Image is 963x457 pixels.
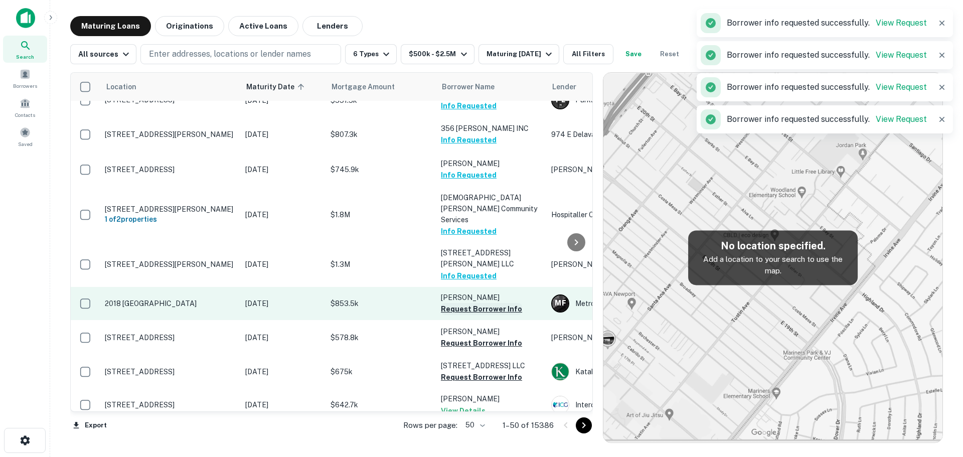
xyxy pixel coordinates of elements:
div: Contacts [3,94,47,121]
p: [DATE] [245,209,320,220]
a: View Request [876,82,927,92]
p: Borrower info requested successfully. [727,49,927,61]
p: $1.8M [331,209,431,220]
p: $853.5k [331,298,431,309]
p: [STREET_ADDRESS][PERSON_NAME] [105,205,235,214]
p: $675k [331,366,431,377]
p: Borrower info requested successfully. [727,17,927,29]
button: View Details [441,405,486,417]
div: All sources [78,48,132,60]
button: 6 Types [345,44,397,64]
p: [PERSON_NAME] [551,259,702,270]
p: [STREET_ADDRESS] [105,367,235,376]
p: [DATE] [245,332,320,343]
h6: 1 of 2 properties [105,214,235,225]
button: Enter addresses, locations or lender names [140,44,341,64]
a: View Request [876,18,927,28]
span: Borrower Name [442,81,495,93]
p: [PERSON_NAME] [441,292,541,303]
span: Search [16,53,34,61]
button: Active Loans [228,16,298,36]
button: Export [70,418,109,433]
p: [DATE] [245,259,320,270]
p: $642.7k [331,399,431,410]
p: [DEMOGRAPHIC_DATA][PERSON_NAME] Community Services [441,192,541,225]
button: Info Requested [441,134,497,146]
a: View Request [876,114,927,124]
p: 356 [PERSON_NAME] INC [441,123,541,134]
button: Info Requested [441,100,497,112]
button: Info Requested [441,225,497,237]
button: Request Borrower Info [441,371,522,383]
div: Intercontinental Capital Group [551,396,702,414]
img: picture [552,396,569,413]
button: Maturing [DATE] [478,44,559,64]
p: [PERSON_NAME] [441,393,541,404]
div: Maturing [DATE] [487,48,555,60]
p: 2018 [GEOGRAPHIC_DATA] [105,299,235,308]
div: Katahdin Trust [551,363,702,381]
p: [DATE] [245,129,320,140]
button: All sources [70,44,136,64]
button: Reset [654,44,686,64]
span: Borrowers [13,82,37,90]
p: [STREET_ADDRESS][PERSON_NAME] [105,130,235,139]
th: Lender [546,73,707,101]
button: Save your search to get updates of matches that match your search criteria. [617,44,650,64]
p: [PERSON_NAME] [551,332,702,343]
a: View Request [876,50,927,60]
a: Search [3,36,47,63]
span: Location [106,81,136,93]
p: [DATE] [245,298,320,309]
img: map-placeholder.webp [603,73,942,442]
p: [STREET_ADDRESS] [105,165,235,174]
p: Hospitaller Order Of ST [PERSON_NAME] O [551,209,702,220]
span: Maturity Date [246,81,307,93]
button: Maturing Loans [70,16,151,36]
button: Request Borrower Info [441,303,522,315]
p: [PERSON_NAME] [441,326,541,337]
button: Go to next page [576,417,592,433]
p: [STREET_ADDRESS][PERSON_NAME] [105,260,235,269]
p: 1–50 of 15386 [503,419,554,431]
a: Saved [3,123,47,150]
th: Location [100,73,240,101]
th: Mortgage Amount [326,73,436,101]
span: Saved [18,140,33,148]
button: Info Requested [441,169,497,181]
p: [DATE] [245,366,320,377]
p: Add a location to your search to use the map. [696,253,850,277]
img: capitalize-icon.png [16,8,35,28]
p: [STREET_ADDRESS][PERSON_NAME] LLC [441,247,541,269]
p: Borrower info requested successfully. [727,81,927,93]
button: $500k - $2.5M [401,44,474,64]
button: Lenders [302,16,363,36]
p: Enter addresses, locations or lender names [149,48,311,60]
a: Borrowers [3,65,47,92]
button: All Filters [563,44,613,64]
div: Metro Financial Services [551,294,702,313]
h5: No location specified. [696,238,850,253]
img: picture [552,363,569,380]
p: [DATE] [245,164,320,175]
button: Info Requested [441,270,497,282]
button: Originations [155,16,224,36]
iframe: Chat Widget [913,377,963,425]
span: Mortgage Amount [332,81,408,93]
p: [STREET_ADDRESS] LLC [441,360,541,371]
p: 974 E Delavan Trust [551,129,702,140]
th: Maturity Date [240,73,326,101]
div: 50 [461,418,487,432]
p: [PERSON_NAME] [441,158,541,169]
button: Request Borrower Info [441,337,522,349]
p: $1.3M [331,259,431,270]
p: M F [555,298,566,309]
span: Lender [552,81,576,93]
p: $745.9k [331,164,431,175]
span: Contacts [15,111,35,119]
p: [PERSON_NAME] [551,164,702,175]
